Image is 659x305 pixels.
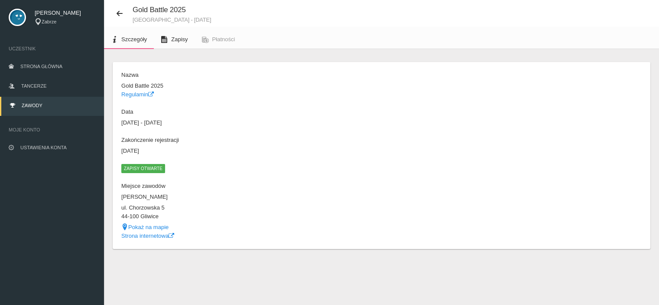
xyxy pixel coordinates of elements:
[121,108,377,116] dt: Data
[9,125,95,134] span: Moje konto
[171,36,188,43] span: Zapisy
[195,30,242,49] a: Płatności
[121,147,377,155] dd: [DATE]
[212,36,235,43] span: Płatności
[121,182,377,190] dt: Miejsce zawodów
[104,30,154,49] a: Szczegóły
[9,44,95,53] span: Uczestnik
[20,64,62,69] span: Strona główna
[121,203,377,212] dd: ul. Chorzowska 5
[20,145,67,150] span: Ustawienia konta
[133,17,211,23] small: [GEOGRAPHIC_DATA] - [DATE]
[133,6,186,14] span: Gold Battle 2025
[121,224,169,230] a: Pokaż na mapie
[9,9,26,26] img: svg
[121,82,377,90] dd: Gold Battle 2025
[121,118,377,127] dd: [DATE] - [DATE]
[121,212,377,221] dd: 44-100 Gliwice
[35,9,95,17] span: [PERSON_NAME]
[121,193,377,201] dd: [PERSON_NAME]
[121,36,147,43] span: Szczegóły
[22,103,42,108] span: Zawody
[121,164,165,173] span: Zapisy otwarte
[35,18,95,26] div: Zabrze
[121,71,377,79] dt: Nazwa
[154,30,195,49] a: Zapisy
[121,165,165,171] a: Zapisy otwarte
[21,83,46,89] span: Tancerze
[121,91,154,98] a: Regulamin
[121,233,174,239] a: Strona internetowa
[121,136,377,144] dt: Zakończenie rejestracji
